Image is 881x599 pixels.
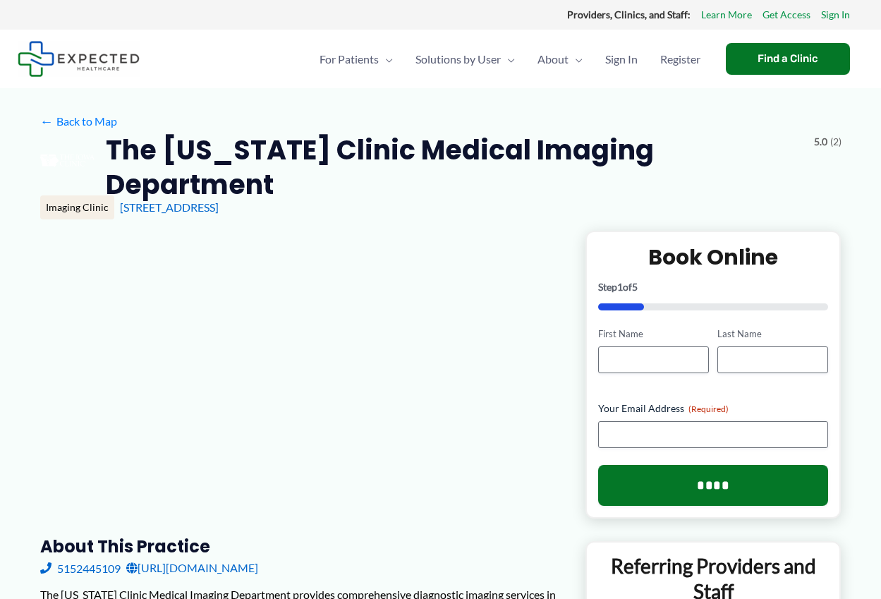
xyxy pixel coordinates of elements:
[598,401,829,416] label: Your Email Address
[617,281,623,293] span: 1
[320,35,379,84] span: For Patients
[40,536,563,557] h3: About this practice
[594,35,649,84] a: Sign In
[126,557,258,579] a: [URL][DOMAIN_NAME]
[40,114,54,128] span: ←
[120,200,219,214] a: [STREET_ADDRESS]
[308,35,712,84] nav: Primary Site Navigation
[40,557,121,579] a: 5152445109
[106,133,803,202] h2: The [US_STATE] Clinic Medical Imaging Department
[526,35,594,84] a: AboutMenu Toggle
[701,6,752,24] a: Learn More
[501,35,515,84] span: Menu Toggle
[726,43,850,75] a: Find a Clinic
[40,111,117,132] a: ←Back to Map
[762,6,810,24] a: Get Access
[40,195,114,219] div: Imaging Clinic
[598,243,829,271] h2: Book Online
[660,35,700,84] span: Register
[404,35,526,84] a: Solutions by UserMenu Toggle
[598,327,709,341] label: First Name
[605,35,638,84] span: Sign In
[688,404,729,414] span: (Required)
[830,133,841,151] span: (2)
[567,8,691,20] strong: Providers, Clinics, and Staff:
[598,282,829,292] p: Step of
[379,35,393,84] span: Menu Toggle
[415,35,501,84] span: Solutions by User
[649,35,712,84] a: Register
[814,133,827,151] span: 5.0
[821,6,850,24] a: Sign In
[537,35,569,84] span: About
[717,327,828,341] label: Last Name
[18,41,140,77] img: Expected Healthcare Logo - side, dark font, small
[632,281,638,293] span: 5
[308,35,404,84] a: For PatientsMenu Toggle
[569,35,583,84] span: Menu Toggle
